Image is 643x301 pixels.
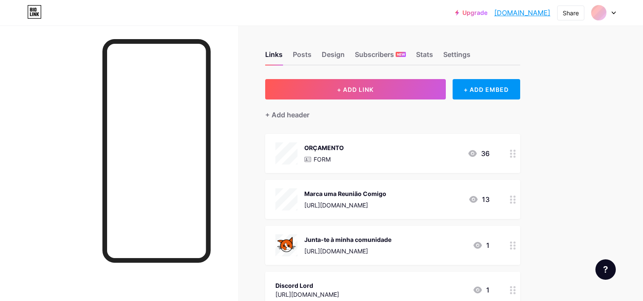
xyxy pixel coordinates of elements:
div: Settings [443,49,470,65]
div: [URL][DOMAIN_NAME] [275,290,339,299]
button: + ADD LINK [265,79,446,99]
div: 1 [473,240,490,250]
div: Junta-te à minha comunidade [304,235,391,244]
div: 36 [467,148,490,159]
div: + ADD EMBED [453,79,520,99]
a: Upgrade [455,9,487,16]
div: Links [265,49,283,65]
div: Share [563,9,579,17]
div: Design [322,49,345,65]
img: Junta-te à minha comunidade [275,234,297,256]
div: 13 [468,194,490,204]
div: + Add header [265,110,309,120]
div: Marca uma Reunião Comigo [304,189,386,198]
p: FORM [314,155,331,164]
a: [DOMAIN_NAME] [494,8,550,18]
div: Posts [293,49,312,65]
div: Discord Lord [275,281,339,290]
span: + ADD LINK [337,86,374,93]
div: Stats [416,49,433,65]
div: 1 [473,285,490,295]
span: NEW [397,52,405,57]
div: ORÇAMENTO [304,143,344,152]
div: [URL][DOMAIN_NAME] [304,247,391,256]
div: Subscribers [355,49,406,65]
div: [URL][DOMAIN_NAME] [304,201,386,210]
